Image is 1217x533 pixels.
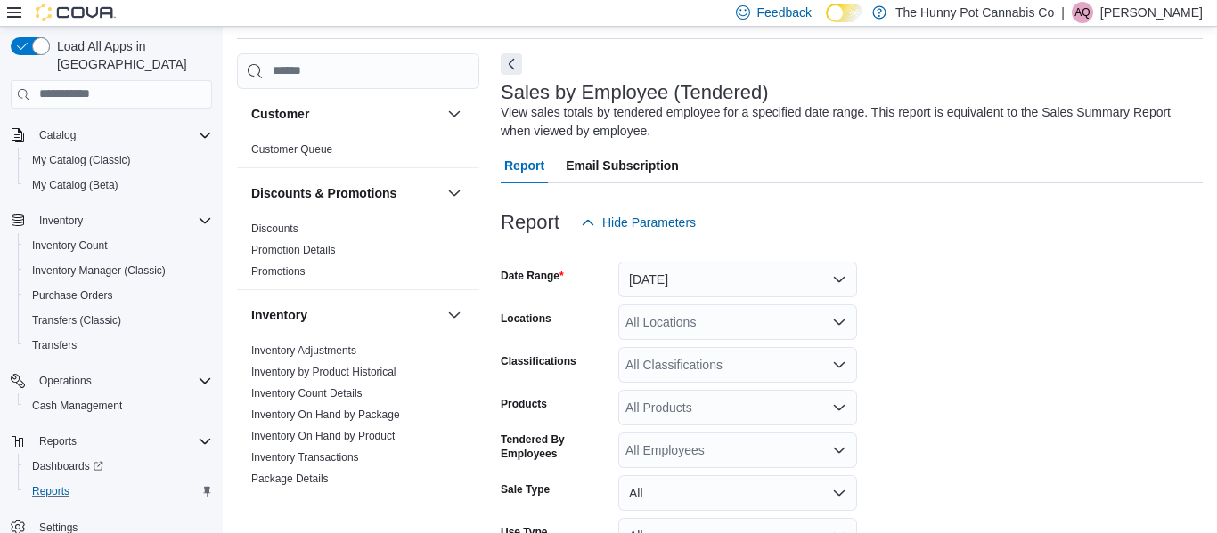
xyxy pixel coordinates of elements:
a: Inventory by Product Historical [251,366,396,378]
span: Promotion Details [251,243,336,257]
span: Inventory On Hand by Package [251,408,400,422]
a: Inventory Count [25,235,115,256]
a: My Catalog (Beta) [25,174,126,196]
h3: Sales by Employee (Tendered) [501,82,769,103]
a: Transfers [25,335,84,356]
span: Email Subscription [566,148,679,183]
input: Dark Mode [826,4,863,22]
a: Customer Queue [251,143,332,156]
a: Inventory On Hand by Package [251,408,400,421]
button: Reports [18,479,219,504]
button: Inventory Count [18,233,219,258]
button: Purchase Orders [18,283,219,308]
button: Inventory [444,304,465,326]
a: Inventory Manager (Classic) [25,260,173,281]
a: Reports [25,481,77,502]
h3: Inventory [251,306,307,324]
label: Date Range [501,269,564,283]
a: My Catalog (Classic) [25,149,138,171]
span: Dark Mode [826,22,827,23]
span: Purchase Orders [25,285,212,306]
button: Transfers [18,333,219,358]
span: Inventory Adjustments [251,343,356,358]
a: Inventory Count Details [251,387,363,400]
a: Inventory On Hand by Product [251,430,395,442]
button: Inventory [32,210,90,231]
span: AQ [1074,2,1090,23]
button: Customer [444,103,465,125]
span: Operations [39,374,92,388]
a: Purchase Orders [25,285,120,306]
span: Dashboards [25,456,212,477]
a: Cash Management [25,395,129,416]
a: Dashboards [18,454,219,479]
button: [DATE] [618,262,857,297]
span: Purchase Orders [32,288,113,303]
button: Open list of options [832,400,846,415]
span: Inventory On Hand by Product [251,429,395,443]
span: Report [504,148,544,183]
span: Inventory Manager (Classic) [25,260,212,281]
h3: Customer [251,105,309,123]
span: Load All Apps in [GEOGRAPHIC_DATA] [50,37,212,73]
button: Transfers (Classic) [18,308,219,333]
a: Promotion Details [251,244,336,256]
div: Customer [237,139,479,167]
span: Reports [25,481,212,502]
span: My Catalog (Classic) [32,153,131,167]
button: Open list of options [832,315,846,329]
a: Discounts [251,222,298,235]
button: Hide Parameters [574,205,703,240]
span: Package Details [251,472,329,486]
label: Classifications [501,354,576,368]
span: Catalog [32,125,212,146]
h3: Discounts & Promotions [251,184,396,202]
a: Promotions [251,265,306,278]
button: Operations [32,370,99,392]
div: Aleha Qureshi [1072,2,1093,23]
label: Products [501,397,547,411]
span: Inventory Transactions [251,450,359,464]
p: The Hunny Pot Cannabis Co [895,2,1054,23]
a: Package Details [251,472,329,485]
div: Discounts & Promotions [237,218,479,289]
span: Reports [39,434,77,448]
span: Transfers (Classic) [32,313,121,327]
span: My Catalog (Beta) [25,174,212,196]
a: Dashboards [25,456,110,477]
button: Operations [4,368,219,393]
span: Inventory [39,214,83,228]
h3: Report [501,212,559,233]
span: Inventory by Product Historical [251,365,396,379]
button: Customer [251,105,440,123]
span: Discounts [251,222,298,236]
span: Cash Management [32,399,122,413]
span: Transfers [25,335,212,356]
p: | [1061,2,1065,23]
span: Reports [32,484,69,498]
span: Inventory Manager (Classic) [32,263,166,278]
button: Discounts & Promotions [251,184,440,202]
button: Cash Management [18,393,219,418]
a: Transfers (Classic) [25,310,128,331]
span: Transfers [32,338,77,352]
label: Sale Type [501,482,550,497]
a: Inventory Transactions [251,451,359,464]
span: My Catalog (Beta) [32,178,118,192]
label: Locations [501,311,551,326]
button: My Catalog (Classic) [18,148,219,173]
button: My Catalog (Beta) [18,173,219,198]
span: Customer Queue [251,142,332,157]
span: Reports [32,431,212,452]
span: Inventory [32,210,212,231]
span: Inventory Count [25,235,212,256]
button: Open list of options [832,443,846,457]
span: Dashboards [32,459,103,473]
button: All [618,475,857,511]
img: Cova [36,4,116,21]
button: Discounts & Promotions [444,182,465,204]
div: View sales totals by tendered employee for a specified date range. This report is equivalent to t... [501,103,1194,141]
span: Cash Management [25,395,212,416]
p: [PERSON_NAME] [1100,2,1203,23]
span: Inventory Count [32,238,108,253]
